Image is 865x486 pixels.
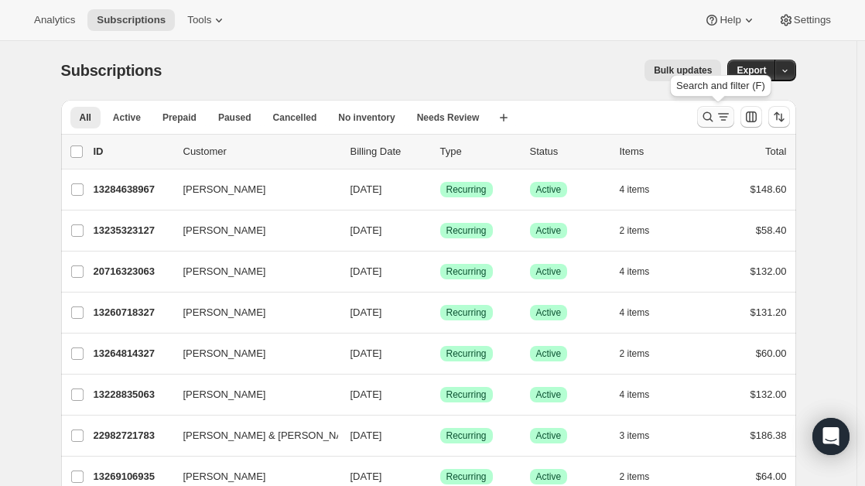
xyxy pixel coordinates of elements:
[94,182,171,197] p: 13284638967
[440,144,518,159] div: Type
[446,183,487,196] span: Recurring
[94,144,787,159] div: IDCustomerBilling DateTypeStatusItemsTotal
[350,347,382,359] span: [DATE]
[620,430,650,442] span: 3 items
[769,9,840,31] button: Settings
[350,430,382,441] span: [DATE]
[97,14,166,26] span: Subscriptions
[183,223,266,238] span: [PERSON_NAME]
[620,144,697,159] div: Items
[765,144,786,159] p: Total
[750,183,787,195] span: $148.60
[417,111,480,124] span: Needs Review
[750,265,787,277] span: $132.00
[94,264,171,279] p: 20716323063
[218,111,251,124] span: Paused
[113,111,141,124] span: Active
[446,430,487,442] span: Recurring
[94,144,171,159] p: ID
[536,265,562,278] span: Active
[94,343,787,364] div: 13264814327[PERSON_NAME][DATE]SuccessRecurringSuccessActive2 items$60.00
[174,300,329,325] button: [PERSON_NAME]
[620,265,650,278] span: 4 items
[183,305,266,320] span: [PERSON_NAME]
[350,265,382,277] span: [DATE]
[183,428,361,443] span: [PERSON_NAME] & [PERSON_NAME]
[350,183,382,195] span: [DATE]
[446,265,487,278] span: Recurring
[756,347,787,359] span: $60.00
[530,144,607,159] p: Status
[94,302,787,323] div: 13260718327[PERSON_NAME][DATE]SuccessRecurringSuccessActive4 items$131.20
[620,384,667,406] button: 4 items
[620,388,650,401] span: 4 items
[94,179,787,200] div: 13284638967[PERSON_NAME][DATE]SuccessRecurringSuccessActive4 items$148.60
[446,306,487,319] span: Recurring
[350,144,428,159] p: Billing Date
[756,224,787,236] span: $58.40
[536,471,562,483] span: Active
[183,346,266,361] span: [PERSON_NAME]
[94,387,171,402] p: 13228835063
[812,418,850,455] div: Open Intercom Messenger
[174,341,329,366] button: [PERSON_NAME]
[446,347,487,360] span: Recurring
[654,64,712,77] span: Bulk updates
[740,106,762,128] button: Customize table column order and visibility
[350,306,382,318] span: [DATE]
[697,106,734,128] button: Search and filter results
[174,177,329,202] button: [PERSON_NAME]
[620,183,650,196] span: 4 items
[727,60,775,81] button: Export
[94,220,787,241] div: 13235323127[PERSON_NAME][DATE]SuccessRecurringSuccessActive2 items$58.40
[620,179,667,200] button: 4 items
[178,9,236,31] button: Tools
[446,388,487,401] span: Recurring
[183,387,266,402] span: [PERSON_NAME]
[350,388,382,400] span: [DATE]
[536,388,562,401] span: Active
[446,471,487,483] span: Recurring
[94,425,787,447] div: 22982721783[PERSON_NAME] & [PERSON_NAME][DATE]SuccessRecurringSuccessActive3 items$186.38
[536,306,562,319] span: Active
[94,384,787,406] div: 13228835063[PERSON_NAME][DATE]SuccessRecurringSuccessActive4 items$132.00
[491,107,516,128] button: Create new view
[620,302,667,323] button: 4 items
[183,144,338,159] p: Customer
[695,9,765,31] button: Help
[536,347,562,360] span: Active
[25,9,84,31] button: Analytics
[174,423,329,448] button: [PERSON_NAME] & [PERSON_NAME]
[536,430,562,442] span: Active
[350,471,382,482] span: [DATE]
[794,14,831,26] span: Settings
[620,261,667,282] button: 4 items
[644,60,721,81] button: Bulk updates
[737,64,766,77] span: Export
[620,220,667,241] button: 2 items
[620,224,650,237] span: 2 items
[94,469,171,484] p: 13269106935
[183,264,266,279] span: [PERSON_NAME]
[94,428,171,443] p: 22982721783
[34,14,75,26] span: Analytics
[338,111,395,124] span: No inventory
[620,425,667,447] button: 3 items
[620,471,650,483] span: 2 items
[183,469,266,484] span: [PERSON_NAME]
[273,111,317,124] span: Cancelled
[61,62,162,79] span: Subscriptions
[162,111,197,124] span: Prepaid
[94,223,171,238] p: 13235323127
[750,430,787,441] span: $186.38
[536,183,562,196] span: Active
[350,224,382,236] span: [DATE]
[536,224,562,237] span: Active
[183,182,266,197] span: [PERSON_NAME]
[620,347,650,360] span: 2 items
[750,306,787,318] span: $131.20
[94,305,171,320] p: 13260718327
[174,218,329,243] button: [PERSON_NAME]
[620,306,650,319] span: 4 items
[750,388,787,400] span: $132.00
